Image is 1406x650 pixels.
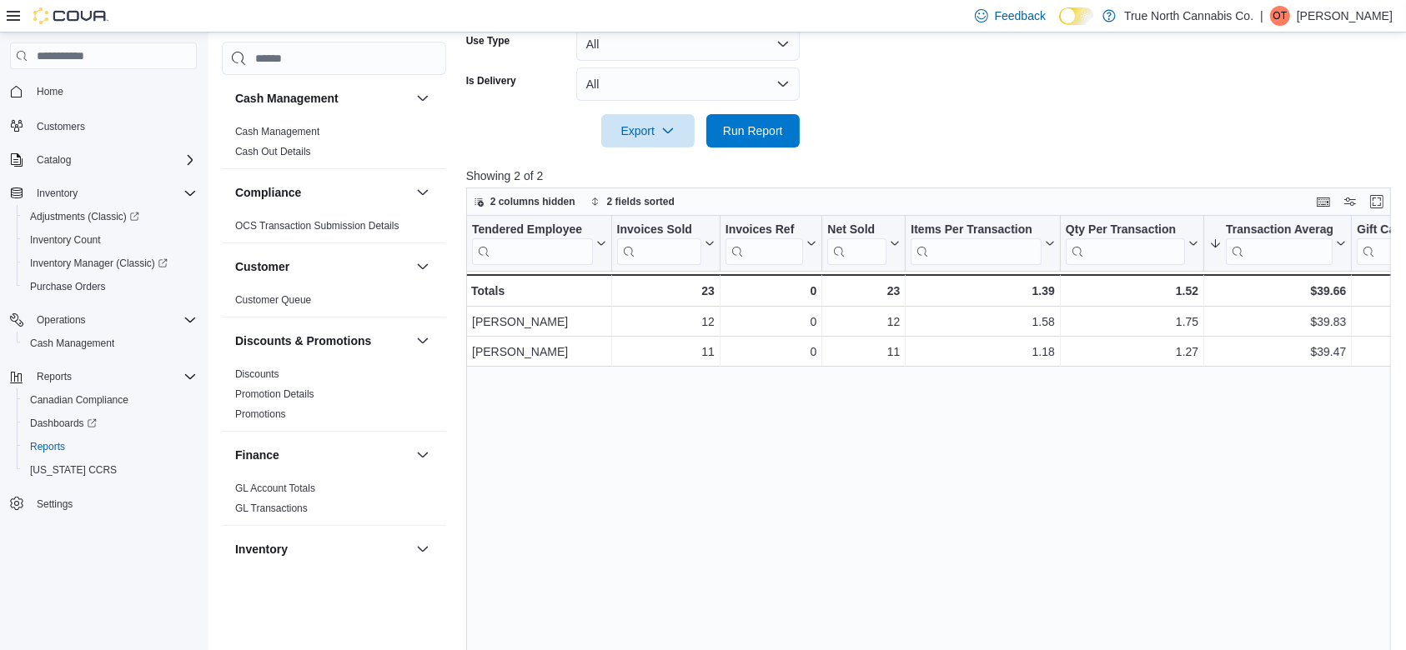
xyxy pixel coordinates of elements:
span: Run Report [723,122,783,139]
span: Dashboards [30,417,97,430]
p: Showing 2 of 2 [466,167,1401,184]
a: Dashboards [17,412,203,435]
span: Reports [30,367,197,387]
span: Inventory Manager (Classic) [30,257,168,270]
button: Items Per Transaction [911,222,1055,265]
button: All [576,27,800,61]
div: 11 [616,342,714,362]
span: Operations [30,310,197,330]
span: Washington CCRS [23,460,197,480]
div: 1.58 [911,312,1055,332]
div: Compliance [222,216,446,242]
div: 1.18 [911,342,1055,362]
a: Promotion Details [235,388,314,400]
div: 0 [726,312,816,332]
span: Export [611,114,685,147]
div: 12 [616,312,714,332]
button: Inventory [30,183,84,203]
div: Items Per Transaction [911,222,1042,238]
a: Promotions [235,408,286,420]
button: Customer [235,258,409,275]
span: Promotion Details [235,387,314,401]
a: Dashboards [23,413,103,433]
span: Canadian Compliance [23,390,197,410]
a: Cash Out Details [235,146,311,157]
button: Inventory Count [17,228,203,252]
span: Reports [37,370,72,383]
p: True North Cannabis Co. [1124,6,1253,26]
a: Adjustments (Classic) [17,205,203,228]
button: Customers [3,113,203,137]
span: Inventory [30,183,197,203]
button: Customer [413,257,433,277]
button: Enter fullscreen [1367,192,1387,212]
button: Compliance [235,184,409,201]
div: Items Per Transaction [911,222,1042,265]
span: Reports [30,440,65,453]
p: | [1260,6,1263,26]
h3: Customer [235,258,289,275]
div: $39.47 [1209,342,1346,362]
span: Discounts [235,367,279,381]
span: GL Account Totals [235,482,315,495]
div: Discounts & Promotions [222,364,446,431]
div: Qty Per Transaction [1066,222,1185,238]
a: Cash Management [23,333,121,353]
button: Catalog [30,150,78,170]
a: Canadian Compliance [23,390,135,410]
span: Home [37,85,63,98]
h3: Inventory [235,541,288,557]
div: 23 [827,281,900,301]
button: Home [3,79,203,103]
div: [PERSON_NAME] [472,342,606,362]
button: Display options [1340,192,1360,212]
span: [US_STATE] CCRS [30,463,117,477]
span: Canadian Compliance [30,393,128,407]
span: Purchase Orders [30,280,106,293]
span: Cash Management [23,333,197,353]
a: Home [30,82,70,102]
button: Net Sold [827,222,900,265]
button: [US_STATE] CCRS [17,458,203,482]
button: Cash Management [235,90,409,107]
div: 0 [726,281,816,301]
span: Inventory Count [23,230,197,250]
a: Reports [23,437,72,457]
button: Run Report [706,114,800,147]
span: Cash Out Details [235,145,311,158]
span: Cash Management [30,337,114,350]
a: GL Account Totals [235,482,315,494]
nav: Complex example [10,72,197,559]
span: Ot [1273,6,1288,26]
span: Catalog [30,150,197,170]
a: Inventory Count [23,230,108,250]
a: Customers [30,117,92,137]
span: Cash Management [235,125,319,138]
a: Discounts [235,368,279,380]
button: Discounts & Promotions [413,331,433,351]
a: [US_STATE] CCRS [23,460,123,480]
button: Reports [17,435,203,458]
span: OCS Transaction Submission Details [235,219,399,232]
img: Cova [33,7,108,24]
button: Reports [30,367,78,387]
div: Transaction Average [1226,222,1333,265]
div: Invoices Sold [616,222,700,238]
div: Tendered Employee [472,222,593,265]
button: Inventory [413,539,433,559]
label: Is Delivery [466,74,516,87]
div: Qty Per Transaction [1066,222,1185,265]
div: [PERSON_NAME] [472,312,606,332]
span: Customer Queue [235,293,311,307]
div: Finance [222,478,446,525]
button: Inventory [235,541,409,557]
a: Inventory Manager (Classic) [17,252,203,275]
input: Dark Mode [1059,7,1094,25]
div: $39.83 [1209,312,1346,332]
div: 1.39 [911,281,1055,301]
a: Cash Management [235,126,319,137]
button: All [576,67,800,101]
span: Settings [30,493,197,514]
a: Settings [30,494,79,514]
span: Dashboards [23,413,197,433]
